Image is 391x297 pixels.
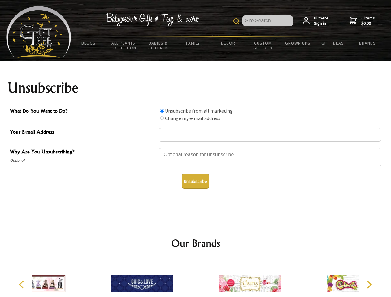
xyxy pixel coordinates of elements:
a: Gift Ideas [315,37,350,49]
img: Babywear - Gifts - Toys & more [106,13,199,26]
input: Site Search [242,15,293,26]
img: product search [233,18,240,24]
a: Family [176,37,211,49]
h1: Unsubscribe [7,80,384,95]
span: Your E-mail Address [10,128,155,137]
a: Grown Ups [280,37,315,49]
textarea: Why Are You Unsubscribing? [159,148,381,166]
a: Brands [350,37,385,49]
button: Previous [15,278,29,291]
button: Next [362,278,376,291]
span: 0 items [361,15,375,26]
strong: Sign in [314,21,330,26]
label: Unsubscribe from all marketing [165,108,233,114]
a: Decor [211,37,245,49]
a: 0 items$0.00 [350,15,375,26]
span: Optional [10,157,155,164]
img: Babyware - Gifts - Toys and more... [6,6,71,58]
span: Why Are You Unsubscribing? [10,148,155,157]
a: Babies & Children [141,37,176,54]
a: Custom Gift Box [245,37,280,54]
a: Hi there,Sign in [303,15,330,26]
span: Hi there, [314,15,330,26]
a: All Plants Collection [106,37,141,54]
input: What Do You Want to Do? [160,116,164,120]
input: Your E-mail Address [159,128,381,142]
h2: Our Brands [12,236,379,251]
input: What Do You Want to Do? [160,109,164,113]
a: BLOGS [71,37,106,49]
label: Change my e-mail address [165,115,220,121]
strong: $0.00 [361,21,375,26]
span: What Do You Want to Do? [10,107,155,116]
button: Unsubscribe [182,174,209,189]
